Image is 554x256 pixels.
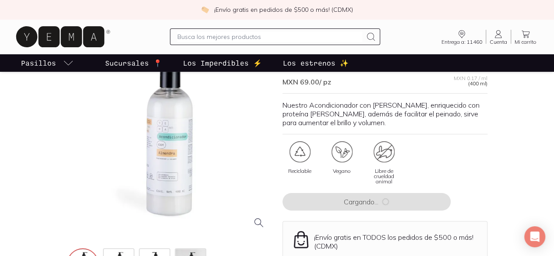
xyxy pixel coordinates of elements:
p: ¡Envío gratis en TODOS los pedidos de $500 o más! (CDMX) [314,233,478,250]
p: Los estrenos ✨ [283,58,349,68]
p: ¡Envío gratis en pedidos de $500 o más! (CDMX) [214,5,353,14]
span: MXN 69.00 / pz [282,77,331,86]
a: Cuenta [486,29,511,45]
img: certificate_48a53943-26ef-4015-b3aa-8f4c5fdc4728=fwebp-q70-w96 [289,141,311,162]
span: Libre de crueldad animal [367,168,402,184]
a: Mi carrito [511,29,540,45]
span: (400 ml) [468,81,487,86]
input: Busca los mejores productos [177,32,362,42]
img: certificate_0602ae6d-ca16-4cee-b8ec-b63c5ff32fe3=fwebp-q70-w96 [374,141,395,162]
a: Sucursales 📍 [103,54,164,72]
span: Vegano [333,168,351,174]
p: Sucursales 📍 [105,58,162,68]
div: Open Intercom Messenger [524,226,545,247]
a: Los estrenos ✨ [281,54,350,72]
img: certificate_86a4b5dc-104e-40e4-a7f8-89b43527f01f=fwebp-q70-w96 [332,141,353,162]
p: Pasillos [21,58,56,68]
img: check [201,6,209,14]
p: Los Imperdibles ⚡️ [183,58,262,68]
a: pasillo-todos-link [19,54,75,72]
span: Cuenta [490,39,507,45]
span: Mi carrito [515,39,536,45]
a: Los Imperdibles ⚡️ [181,54,264,72]
span: MXN 0.17 / ml [454,76,487,81]
span: Reciclable [288,168,311,174]
span: Entrega a: 11460 [441,39,482,45]
button: Cargando... [282,193,451,210]
img: Envío [292,230,311,249]
p: Nuestro Acondicionador con [PERSON_NAME], enriquecido con proteína [PERSON_NAME], además de facil... [282,101,487,127]
a: Entrega a: 11460 [438,29,486,45]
